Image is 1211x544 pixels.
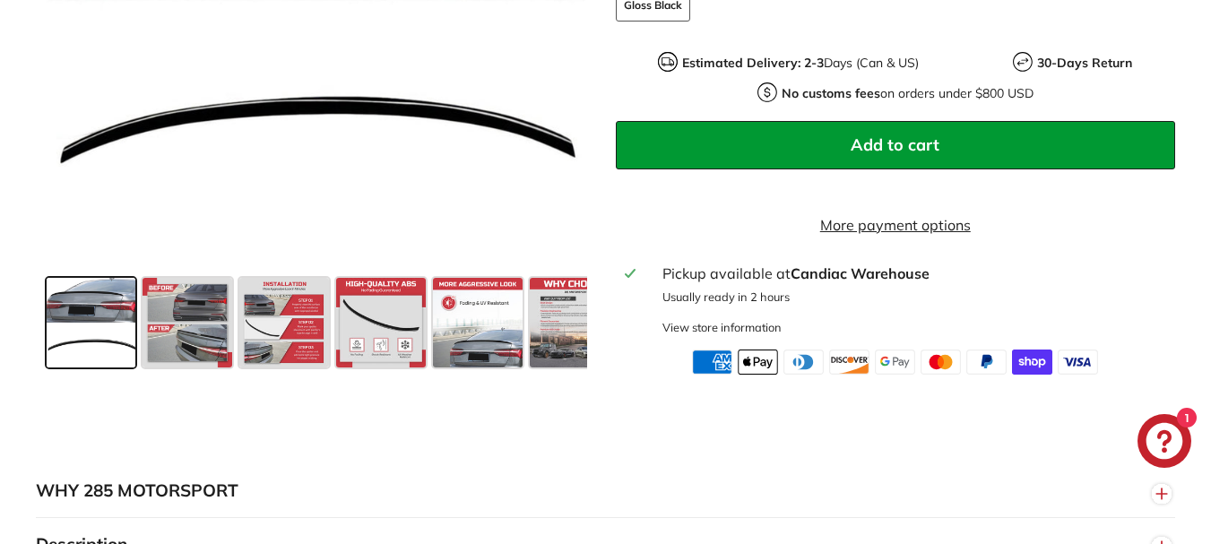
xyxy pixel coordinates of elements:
[1058,350,1098,375] img: visa
[616,121,1176,169] button: Add to cart
[783,350,824,375] img: diners_club
[616,214,1176,236] a: More payment options
[1012,350,1052,375] img: shopify_pay
[36,464,1175,518] button: WHY 285 MOTORSPORT
[662,263,1166,284] div: Pickup available at
[875,350,915,375] img: google_pay
[851,134,939,155] span: Add to cart
[662,289,1166,306] p: Usually ready in 2 hours
[966,350,1007,375] img: paypal
[682,54,919,73] p: Days (Can & US)
[1037,55,1132,71] strong: 30-Days Return
[782,85,880,101] strong: No customs fees
[662,319,782,336] div: View store information
[921,350,961,375] img: master
[782,84,1034,103] p: on orders under $800 USD
[692,350,732,375] img: american_express
[682,55,824,71] strong: Estimated Delivery: 2-3
[738,350,778,375] img: apple_pay
[1132,414,1197,472] inbox-online-store-chat: Shopify online store chat
[791,264,930,282] strong: Candiac Warehouse
[829,350,869,375] img: discover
